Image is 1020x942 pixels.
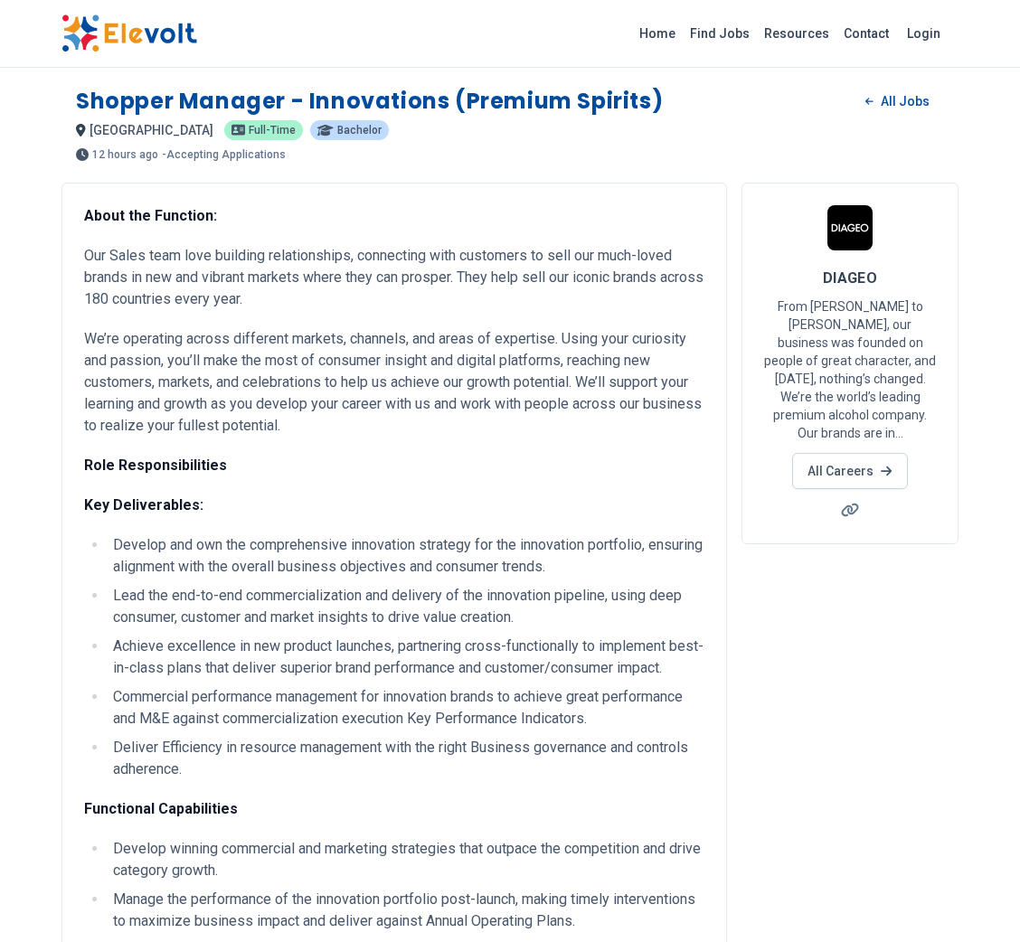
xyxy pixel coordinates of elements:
li: Manage the performance of the innovation portfolio post-launch, making timely interventions to ma... [108,889,704,932]
img: DIAGEO [827,205,873,250]
strong: About the Function: [84,207,217,224]
li: Achieve excellence in new product launches, partnering cross-functionally to implement best-in-cl... [108,636,704,679]
li: Deliver Efficiency in resource management with the right Business governance and controls adherence. [108,737,704,780]
strong: Key Deliverables: [84,496,203,513]
span: Bachelor [337,125,382,136]
img: Elevolt [61,14,197,52]
span: DIAGEO [823,269,878,287]
a: Find Jobs [683,19,757,48]
a: Login [896,15,951,52]
span: [GEOGRAPHIC_DATA] [90,123,213,137]
a: All Careers [792,453,907,489]
p: We’re operating across different markets, channels, and areas of expertise. Using your curiosity ... [84,328,704,437]
li: Develop winning commercial and marketing strategies that outpace the competition and drive catego... [108,838,704,881]
p: - Accepting Applications [162,149,286,160]
li: Lead the end-to-end commercialization and delivery of the innovation pipeline, using deep consume... [108,585,704,628]
strong: Functional Capabilities [84,800,238,817]
a: Home [632,19,683,48]
strong: Role Responsibilities [84,457,227,474]
h1: Shopper Manager - Innovations (Premium Spirits) [76,87,663,116]
p: From [PERSON_NAME] to [PERSON_NAME], our business was founded on people of great character, and [... [764,297,936,442]
span: 12 hours ago [92,149,158,160]
span: Full-time [249,125,296,136]
a: Contact [836,19,896,48]
li: Develop and own the comprehensive innovation strategy for the innovation portfolio, ensuring alig... [108,534,704,578]
li: Commercial performance management for innovation brands to achieve great performance and M&E agai... [108,686,704,730]
a: Resources [757,19,836,48]
a: All Jobs [851,88,944,115]
p: Our Sales team love building relationships, connecting with customers to sell our much-loved bran... [84,245,704,310]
